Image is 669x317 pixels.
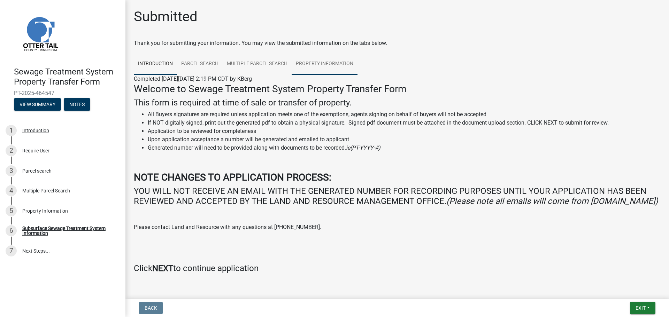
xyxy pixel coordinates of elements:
[134,172,331,183] strong: NOTE CHANGES TO APPLICATION PROCESS:
[148,119,661,127] li: If NOT digitally signed, print out the generated pdf to obtain a physical signature. Signed pdf d...
[14,67,120,87] h4: Sewage Treatment System Property Transfer Form
[14,90,111,96] span: PT-2025-464547
[6,205,17,216] div: 5
[22,208,68,213] div: Property Information
[292,53,357,75] a: Property Information
[22,128,49,133] div: Introduction
[6,225,17,236] div: 6
[148,110,661,119] li: All Buyers signatures are required unless application meets one of the exemptions, agents signing...
[134,53,177,75] a: Introduction
[134,98,661,108] h4: This form is required at time of sale or transfer of property.
[22,188,70,193] div: Multiple Parcel Search
[134,263,661,274] h4: Click to continue application
[134,83,661,95] h3: Welcome to Sewage Treatment System Property Transfer Form
[148,144,661,152] li: Generated number will need to be provided along with documents to be recorded.
[145,305,157,311] span: Back
[6,245,17,256] div: 7
[152,263,173,273] strong: NEXT
[630,302,655,314] button: Exit
[6,145,17,156] div: 2
[64,98,90,111] button: Notes
[139,302,163,314] button: Back
[6,185,17,196] div: 4
[346,144,380,151] i: ie(PT-YYYY-#)
[223,53,292,75] a: Multiple Parcel Search
[636,305,646,311] span: Exit
[134,8,198,25] h1: Submitted
[64,102,90,108] wm-modal-confirm: Notes
[148,127,661,135] li: Application to be reviewed for completeness
[22,148,49,153] div: Require User
[134,186,661,206] h4: YOU WILL NOT RECEIVE AN EMAIL WITH THE GENERATED NUMBER FOR RECORDING PURPOSES UNTIL YOUR APPLICA...
[22,226,114,236] div: Subsurface Sewage Treatment System Information
[177,53,223,75] a: Parcel search
[134,223,661,231] p: Please contact Land and Resource with any questions at [PHONE_NUMBER].
[6,125,17,136] div: 1
[148,135,661,144] li: Upon application acceptance a number will be generated and emailed to applicant
[22,168,52,173] div: Parcel search
[134,39,661,47] div: Thank you for submitting your information. You may view the submitted information on the tabs below.
[6,165,17,176] div: 3
[14,102,61,108] wm-modal-confirm: Summary
[14,7,66,60] img: Otter Tail County, Minnesota
[446,196,658,206] i: (Please note all emails will come from [DOMAIN_NAME])
[134,76,252,82] span: Completed [DATE][DATE] 2:19 PM CDT by KBerg
[14,98,61,111] button: View Summary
